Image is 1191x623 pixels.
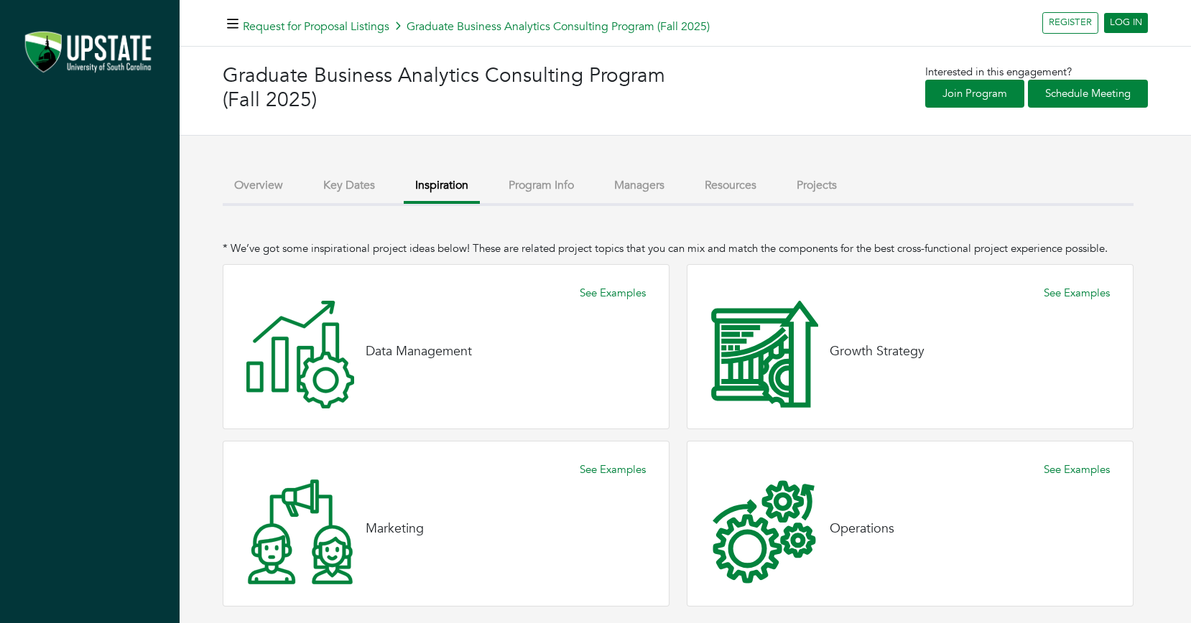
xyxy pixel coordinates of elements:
[580,285,646,301] a: See Examples
[693,170,768,201] button: Resources
[312,170,386,201] button: Key Dates
[1042,12,1098,34] a: REGISTER
[925,80,1024,108] a: Join Program
[830,344,924,360] h4: Growth Strategy
[1028,80,1148,108] a: Schedule Meeting
[580,462,646,478] a: See Examples
[223,240,1134,257] p: * We’ve got some inspirational project ideas below! These are related project topics that you can...
[1044,462,1110,478] a: See Examples
[243,19,389,34] a: Request for Proposal Listings
[925,64,1148,80] p: Interested in this engagement?
[223,170,295,201] button: Overview
[366,521,424,537] h4: Marketing
[603,170,676,201] button: Managers
[830,521,894,537] h4: Operations
[1044,285,1110,301] a: See Examples
[14,25,165,81] img: Screenshot%202024-05-21%20at%2011.01.47%E2%80%AFAM.png
[223,64,685,112] h3: Graduate Business Analytics Consulting Program (Fall 2025)
[243,20,710,34] h5: Graduate Business Analytics Consulting Program (Fall 2025)
[404,170,480,204] button: Inspiration
[1104,13,1148,33] a: LOG IN
[497,170,585,201] button: Program Info
[366,344,472,360] h4: Data Management
[785,170,848,201] button: Projects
